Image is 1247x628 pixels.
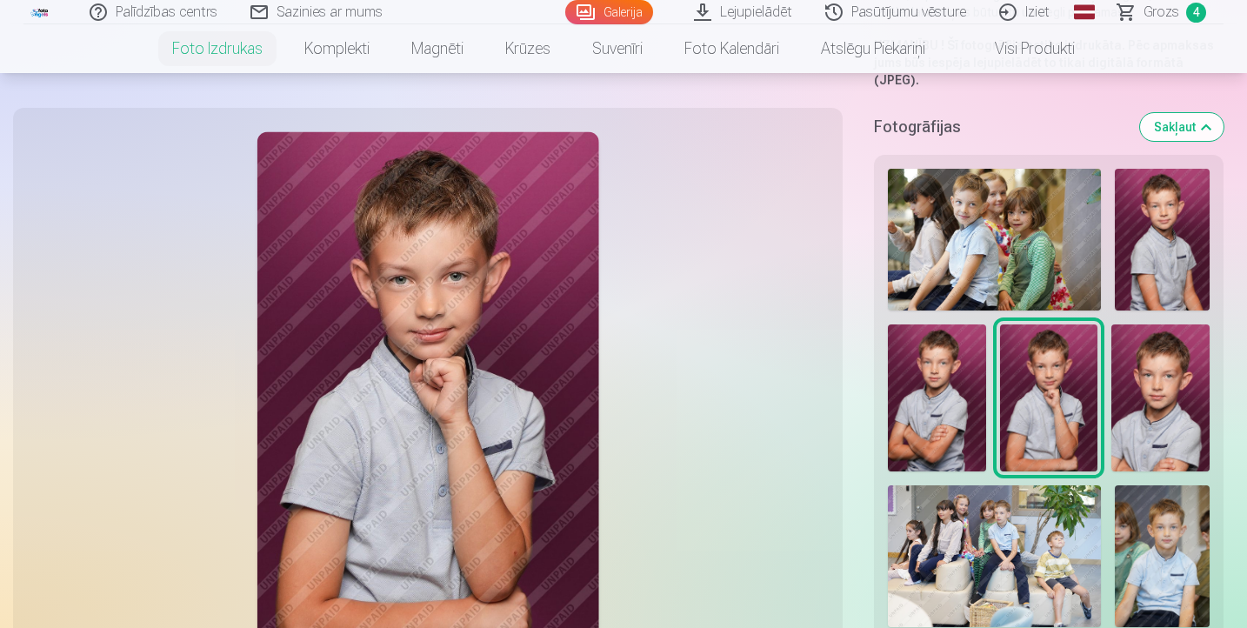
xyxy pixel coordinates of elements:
a: Suvenīri [571,24,664,73]
img: /fa1 [30,7,50,17]
a: Krūzes [484,24,571,73]
span: 4 [1186,3,1206,23]
a: Foto izdrukas [151,24,283,73]
a: Visi produkti [946,24,1096,73]
a: Atslēgu piekariņi [800,24,946,73]
a: Magnēti [390,24,484,73]
h5: Fotogrāfijas [874,115,1126,139]
a: Komplekti [283,24,390,73]
a: Foto kalendāri [664,24,800,73]
strong: Šī fotogrāfija netiks izdrukāta. Pēc apmaksas jums būs iespēja lejupielādēt to tikai digitālā for... [874,38,1214,87]
button: Sakļaut [1140,113,1224,141]
span: Grozs [1144,2,1179,23]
